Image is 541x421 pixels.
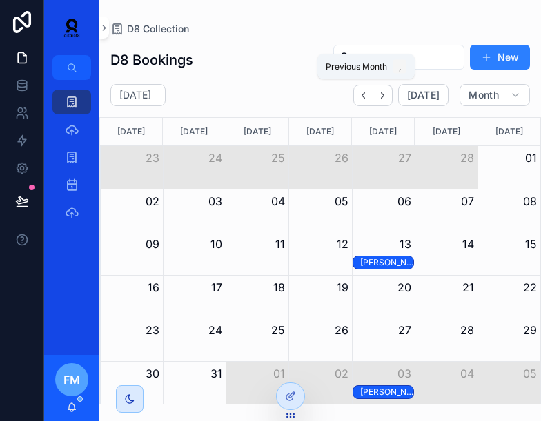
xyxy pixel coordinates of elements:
button: 02 [146,193,159,209]
button: 06 [397,193,411,209]
span: FM [63,371,80,388]
button: 28 [460,322,474,338]
button: New [470,45,530,70]
button: 19 [337,279,348,296]
div: [DATE] [102,118,160,145]
button: 24 [208,322,222,338]
div: [DATE] [480,118,538,145]
div: Omar + [360,256,413,269]
h2: [DATE] [119,88,151,102]
button: 27 [398,322,411,338]
div: Month View [99,117,541,404]
button: 03 [397,365,411,382]
div: [DATE] [228,118,286,145]
button: 30 [146,365,159,382]
span: Month [469,89,499,101]
button: 21 [462,279,474,296]
button: Next [373,85,393,106]
span: Previous Month [326,61,387,72]
button: 09 [146,236,159,252]
button: 04 [271,193,285,209]
button: 26 [335,322,348,338]
button: 05 [523,365,537,382]
button: 15 [525,236,537,252]
button: 29 [523,322,537,338]
button: 12 [337,236,348,252]
button: 23 [146,150,159,166]
button: 01 [273,365,285,382]
button: 24 [208,150,222,166]
button: 10 [210,236,222,252]
button: 11 [275,236,285,252]
button: 25 [271,322,285,338]
button: 17 [211,279,222,296]
div: [PERSON_NAME] [360,387,413,398]
button: 18 [273,279,285,296]
button: 05 [335,193,348,209]
button: 13 [400,236,411,252]
button: 22 [523,279,537,296]
button: 27 [398,150,411,166]
span: D8 Collection [127,22,189,36]
button: 16 [148,279,159,296]
button: 14 [462,236,474,252]
img: App logo [55,17,88,39]
span: [DATE] [407,89,440,101]
div: [DATE] [417,118,475,145]
div: Gaskin [360,386,413,398]
button: 01 [525,150,537,166]
button: Back [353,85,373,106]
button: 28 [460,150,474,166]
h1: D8 Bookings [110,50,193,70]
div: [PERSON_NAME] + [360,257,413,268]
button: 03 [208,193,222,209]
button: 26 [335,150,348,166]
a: D8 Collection [110,22,189,36]
div: [DATE] [354,118,412,145]
span: , [394,61,405,72]
button: [DATE] [398,84,449,106]
button: 25 [271,150,285,166]
button: Month [460,84,530,106]
button: 04 [460,365,474,382]
button: 20 [397,279,411,296]
div: [DATE] [291,118,349,145]
button: 08 [523,193,537,209]
div: scrollable content [44,80,99,243]
button: 31 [210,365,222,382]
button: 07 [461,193,474,209]
button: 23 [146,322,159,338]
div: [DATE] [165,118,223,145]
button: 02 [335,365,348,382]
